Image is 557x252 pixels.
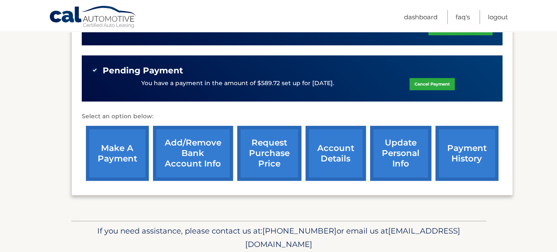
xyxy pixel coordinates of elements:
[435,126,498,181] a: payment history
[370,126,431,181] a: update personal info
[92,67,98,73] img: check-green.svg
[456,10,470,24] a: FAQ's
[103,65,183,76] span: Pending Payment
[245,226,460,249] span: [EMAIL_ADDRESS][DOMAIN_NAME]
[262,226,337,236] span: [PHONE_NUMBER]
[141,79,334,88] p: You have a payment in the amount of $589.72 set up for [DATE].
[77,224,481,251] p: If you need assistance, please contact us at: or email us at
[237,126,301,181] a: request purchase price
[82,112,503,122] p: Select an option below:
[153,126,233,181] a: Add/Remove bank account info
[86,126,149,181] a: make a payment
[404,10,438,24] a: Dashboard
[488,10,508,24] a: Logout
[306,126,366,181] a: account details
[49,5,137,30] a: Cal Automotive
[409,78,455,90] a: Cancel Payment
